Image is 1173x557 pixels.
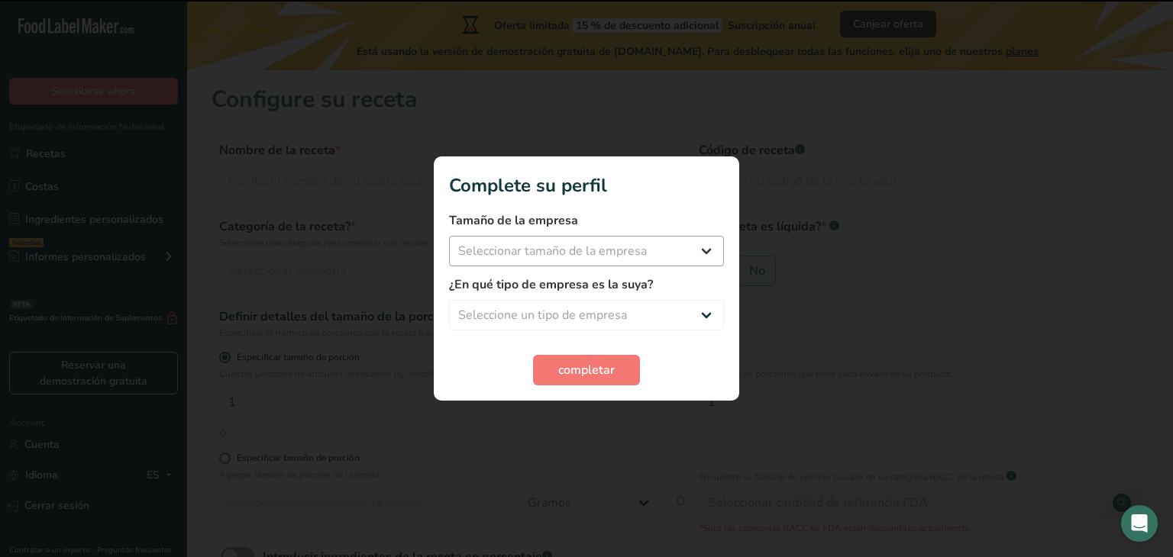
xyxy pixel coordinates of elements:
[449,275,724,294] label: ¿En qué tipo de empresa es la suya?
[449,211,724,230] label: Tamaño de la empresa
[449,172,724,199] h1: Complete su perfil
[1121,505,1158,542] div: Open Intercom Messenger
[558,361,615,379] span: completar
[533,355,640,385] button: completar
